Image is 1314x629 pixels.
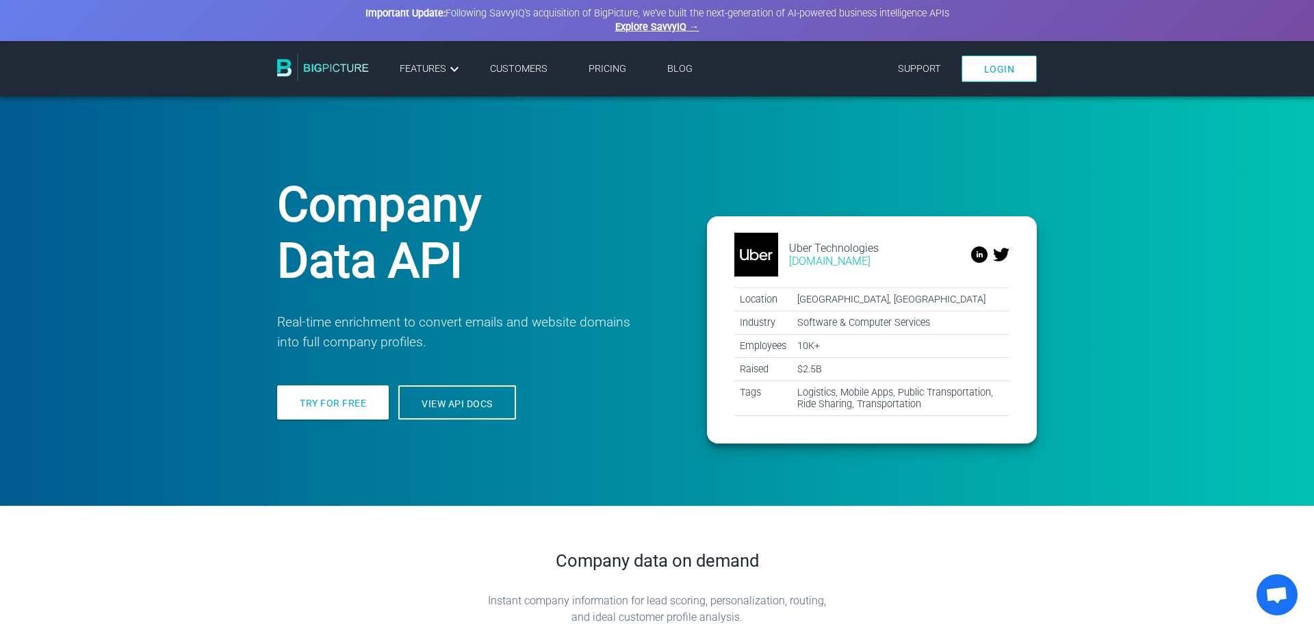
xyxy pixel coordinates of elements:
[277,385,389,420] a: Try for free
[971,246,988,263] img: linkedin.svg
[277,313,652,352] p: Real-time enrichment to convert emails and website domains into full company profiles.
[398,385,516,420] a: View API docs
[486,593,828,626] p: Instant company information for lead scoring, personalization, routing, and ideal customer profil...
[734,311,792,335] td: Industry
[734,335,792,358] td: Employees
[789,242,879,255] div: Uber Technologies
[277,54,369,81] img: BigPicture.io
[400,61,463,77] a: Features
[962,55,1038,82] a: Login
[789,255,879,268] div: [DOMAIN_NAME]
[993,246,1009,263] img: twitter-v2.svg
[734,381,792,416] td: Tags
[734,288,792,311] td: Location
[792,335,1009,358] td: 10K+
[277,550,1037,571] h2: Company data on demand
[792,381,1009,416] td: Logistics, Mobile Apps, Public Transportation, Ride Sharing, Transportation
[734,233,778,277] img: uber.com
[792,358,1009,381] td: $2.5B
[792,288,1009,311] td: [GEOGRAPHIC_DATA], [GEOGRAPHIC_DATA]
[792,311,1009,335] td: Software & Computer Services
[734,358,792,381] td: Raised
[277,177,673,289] h1: Company Data API
[1257,574,1298,615] a: Open chat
